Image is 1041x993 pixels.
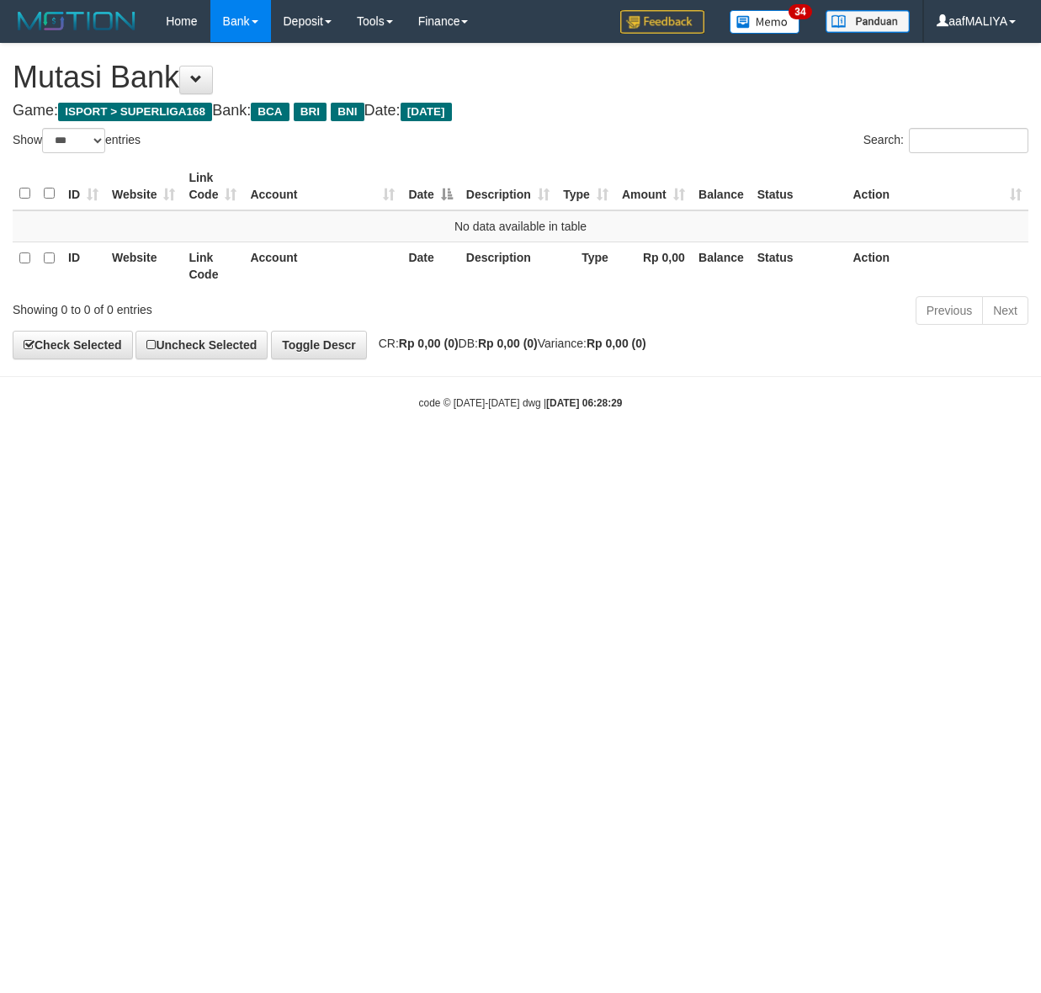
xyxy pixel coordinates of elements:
select: Showentries [42,128,105,153]
span: ISPORT > SUPERLIGA168 [58,103,212,121]
th: Website [105,242,182,289]
th: Account: activate to sort column ascending [243,162,401,210]
th: Action: activate to sort column ascending [847,162,1029,210]
a: Uncheck Selected [135,331,268,359]
th: Date [401,242,459,289]
td: No data available in table [13,210,1028,242]
strong: Rp 0,00 (0) [478,337,538,350]
th: Description [459,242,556,289]
th: Rp 0,00 [615,242,692,289]
strong: Rp 0,00 (0) [399,337,459,350]
th: Account [243,242,401,289]
th: Link Code: activate to sort column ascending [182,162,243,210]
th: Status [751,162,847,210]
th: ID [61,242,105,289]
div: Showing 0 to 0 of 0 entries [13,295,421,318]
th: Link Code [182,242,243,289]
a: Check Selected [13,331,133,359]
label: Search: [863,128,1028,153]
label: Show entries [13,128,141,153]
th: Balance [692,242,751,289]
small: code © [DATE]-[DATE] dwg | [419,397,623,409]
input: Search: [909,128,1028,153]
strong: [DATE] 06:28:29 [546,397,622,409]
th: ID: activate to sort column ascending [61,162,105,210]
th: Type: activate to sort column ascending [556,162,615,210]
img: Feedback.jpg [620,10,704,34]
span: BRI [294,103,327,121]
th: Type [556,242,615,289]
a: Previous [916,296,983,325]
th: Date: activate to sort column descending [401,162,459,210]
th: Balance [692,162,751,210]
span: [DATE] [401,103,452,121]
span: 34 [789,4,811,19]
th: Amount: activate to sort column ascending [615,162,692,210]
img: panduan.png [826,10,910,33]
th: Action [847,242,1029,289]
span: CR: DB: Variance: [370,337,646,350]
span: BNI [331,103,364,121]
img: Button%20Memo.svg [730,10,800,34]
th: Status [751,242,847,289]
h4: Game: Bank: Date: [13,103,1028,119]
h1: Mutasi Bank [13,61,1028,94]
a: Next [982,296,1028,325]
img: MOTION_logo.png [13,8,141,34]
span: BCA [251,103,289,121]
a: Toggle Descr [271,331,367,359]
th: Website: activate to sort column ascending [105,162,182,210]
strong: Rp 0,00 (0) [587,337,646,350]
th: Description: activate to sort column ascending [459,162,556,210]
